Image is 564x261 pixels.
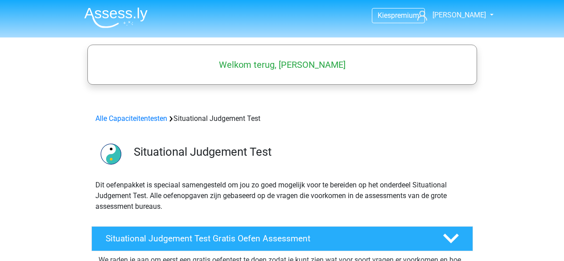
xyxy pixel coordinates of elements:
[88,226,477,251] a: Situational Judgement Test Gratis Oefen Assessment
[378,11,391,20] span: Kies
[391,11,419,20] span: premium
[134,145,466,159] h3: Situational Judgement Test
[414,10,487,21] a: [PERSON_NAME]
[432,11,486,19] span: [PERSON_NAME]
[84,7,148,28] img: Assessly
[106,233,428,244] h4: Situational Judgement Test Gratis Oefen Assessment
[92,59,473,70] h5: Welkom terug, [PERSON_NAME]
[372,9,424,21] a: Kiespremium
[95,180,469,212] p: Dit oefenpakket is speciaal samengesteld om jou zo goed mogelijk voor te bereiden op het onderdee...
[95,114,167,123] a: Alle Capaciteitentesten
[92,113,473,124] div: Situational Judgement Test
[92,135,130,173] img: situational judgement test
